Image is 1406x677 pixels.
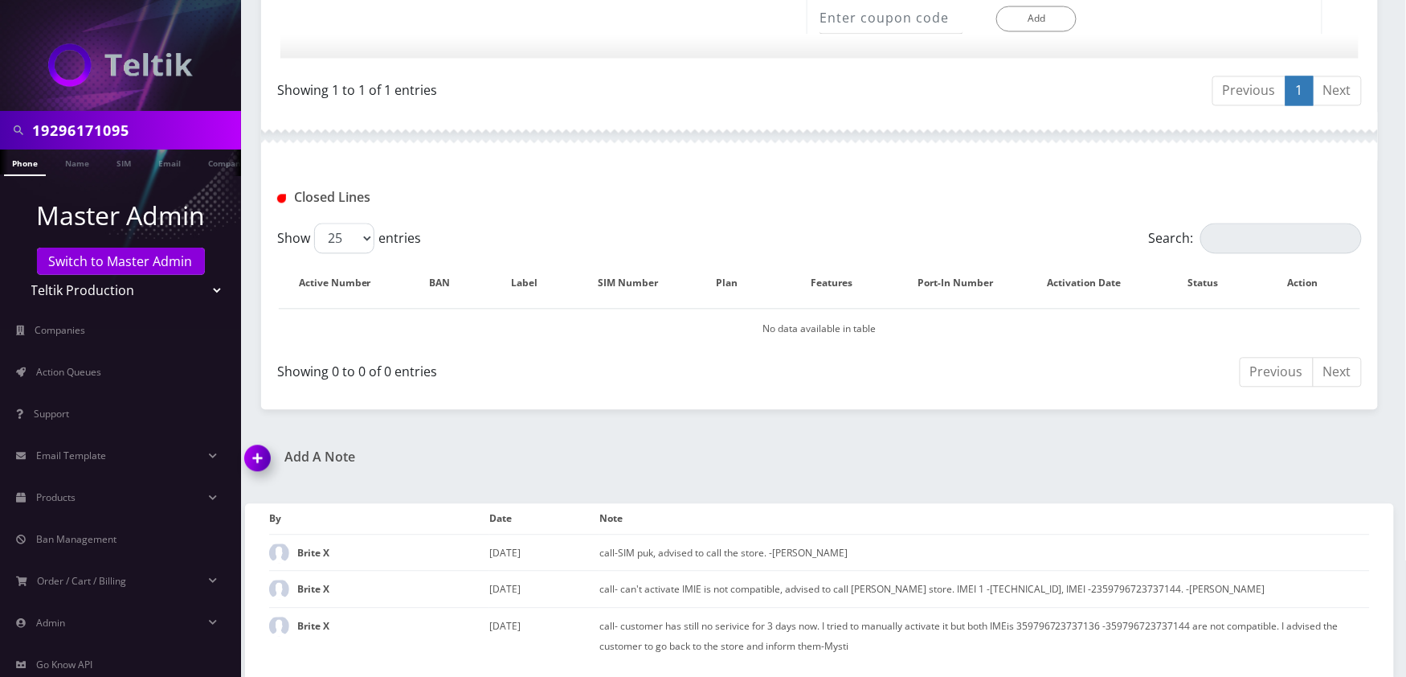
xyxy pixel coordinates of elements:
[108,150,139,174] a: SIM
[599,608,1370,665] td: call- customer has still no serivice for 3 days now. I tried to manually activate it but both IME...
[599,503,1370,535] th: Note
[38,574,127,588] span: Order / Cart / Billing
[314,223,374,253] select: Showentries
[297,582,329,596] strong: Brite X
[697,260,775,306] th: Plan: activate to sort column ascending
[297,546,329,560] strong: Brite X
[35,323,86,337] span: Companies
[1162,260,1260,306] th: Status: activate to sort column ascending
[819,3,963,34] input: Enter coupon code
[37,248,205,275] a: Switch to Master Admin
[36,449,106,462] span: Email Template
[1024,260,1160,306] th: Activation Date: activate to sort column ascending
[269,503,489,535] th: By
[489,534,599,571] td: [DATE]
[1149,223,1362,253] label: Search:
[36,532,116,546] span: Ban Management
[4,150,46,176] a: Phone
[996,6,1077,31] button: Add
[1313,76,1362,105] a: Next
[578,260,695,306] th: SIM Number: activate to sort column ascending
[599,571,1370,608] td: call- can't activate IMIE is not compatible, advised to call [PERSON_NAME] store. IMEI 1 -[TECHNI...
[1200,223,1362,253] input: Search:
[1240,357,1314,387] a: Previous
[279,308,1360,349] td: No data available in table
[36,490,76,504] span: Products
[1285,76,1314,105] a: 1
[277,194,286,203] img: Closed Lines
[36,658,92,671] span: Go Know API
[489,608,599,665] td: [DATE]
[200,150,254,174] a: Company
[34,407,69,421] span: Support
[57,150,97,174] a: Name
[48,43,193,87] img: Teltik Production
[1212,76,1286,105] a: Previous
[36,616,65,630] span: Admin
[1313,357,1362,387] a: Next
[599,534,1370,571] td: call-SIM puk, advised to call the store. -[PERSON_NAME]
[277,74,807,100] div: Showing 1 to 1 of 1 entries
[489,571,599,608] td: [DATE]
[277,223,421,253] label: Show entries
[277,190,623,205] h1: Closed Lines
[279,260,407,306] th: Active Number: activate to sort column descending
[297,619,329,633] strong: Brite X
[150,150,189,174] a: Email
[408,260,486,306] th: BAN: activate to sort column ascending
[905,260,1022,306] th: Port-In Number: activate to sort column ascending
[32,115,237,146] input: Search in Company
[488,260,577,306] th: Label: activate to sort column ascending
[1262,260,1360,306] th: Action : activate to sort column ascending
[36,365,101,379] span: Action Queues
[776,260,904,306] th: Features: activate to sort column ascending
[277,355,807,381] div: Showing 0 to 0 of 0 entries
[489,503,599,535] th: Date
[245,449,807,465] a: Add A Note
